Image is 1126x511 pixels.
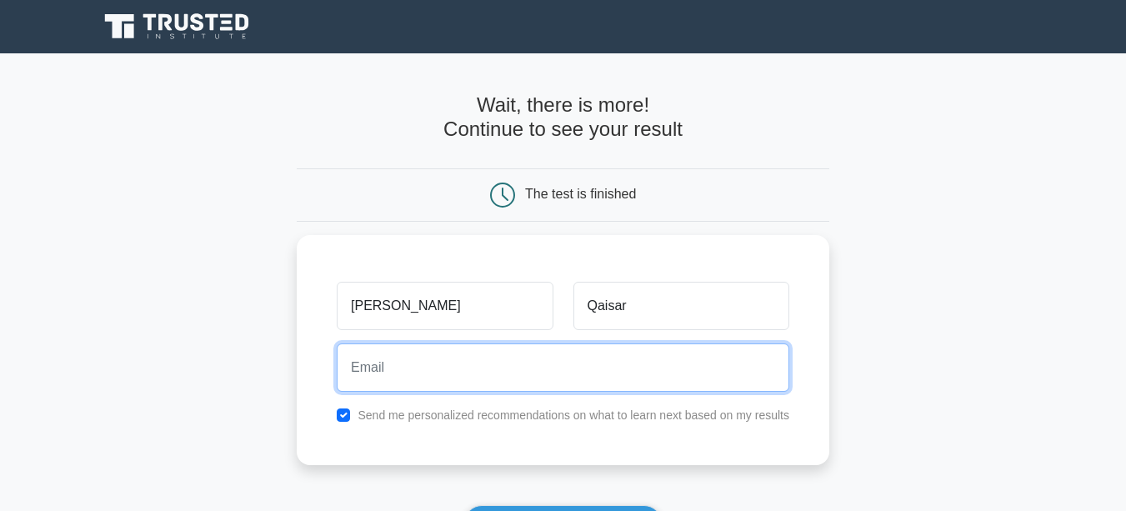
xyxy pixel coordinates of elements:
[337,343,789,392] input: Email
[573,282,789,330] input: Last name
[337,282,553,330] input: First name
[358,408,789,422] label: Send me personalized recommendations on what to learn next based on my results
[525,187,636,201] div: The test is finished
[297,93,829,142] h4: Wait, there is more! Continue to see your result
